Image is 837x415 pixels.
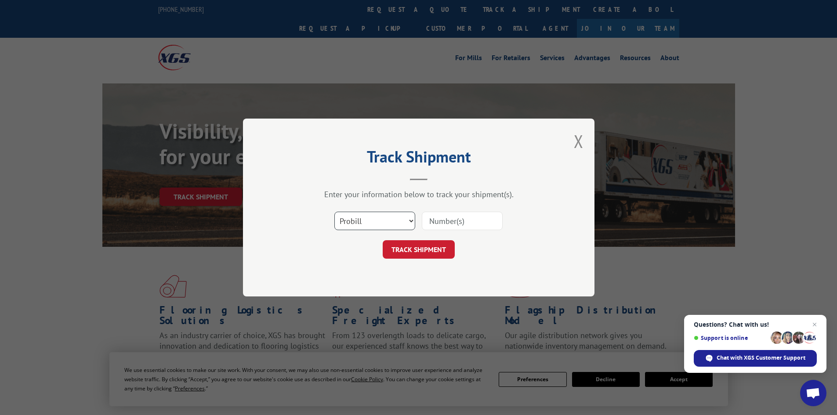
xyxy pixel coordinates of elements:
[422,212,503,230] input: Number(s)
[809,319,820,330] span: Close chat
[694,321,817,328] span: Questions? Chat with us!
[383,240,455,259] button: TRACK SHIPMENT
[694,335,768,341] span: Support is online
[287,151,551,167] h2: Track Shipment
[574,130,583,153] button: Close modal
[694,350,817,367] div: Chat with XGS Customer Support
[800,380,826,406] div: Open chat
[717,354,805,362] span: Chat with XGS Customer Support
[287,189,551,199] div: Enter your information below to track your shipment(s).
